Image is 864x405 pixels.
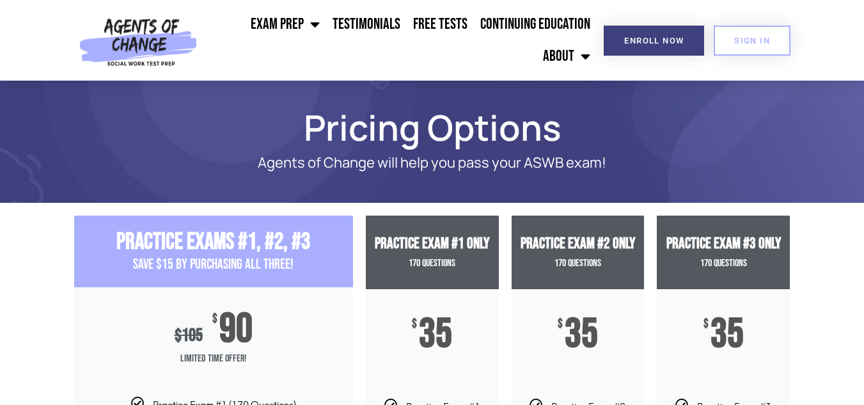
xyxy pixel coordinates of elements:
[175,325,203,346] div: 105
[175,325,182,346] span: $
[74,346,353,372] span: Limited Time Offer!
[554,257,601,269] span: 170 Questions
[409,257,455,269] span: 170 Questions
[558,318,563,331] span: $
[412,318,417,331] span: $
[119,155,746,171] p: Agents of Change will help you pass your ASWB exam!
[624,36,684,45] span: Enroll Now
[604,26,704,56] a: Enroll Now
[203,8,597,72] nav: Menu
[537,40,597,72] a: About
[700,257,747,269] span: 170 Questions
[212,313,217,326] span: $
[133,256,294,273] span: Save $15 By Purchasing All Three!
[419,318,452,351] span: 35
[407,8,474,40] a: Free Tests
[68,113,797,142] h1: Pricing Options
[565,318,598,351] span: 35
[714,26,790,56] a: SIGN IN
[326,8,407,40] a: Testimonials
[703,318,709,331] span: $
[366,235,499,253] h3: Practice Exam #1 Only
[474,8,597,40] a: Continuing Education
[219,313,253,346] span: 90
[512,235,645,253] h3: Practice Exam #2 ONLY
[657,235,790,253] h3: Practice Exam #3 ONLY
[711,318,744,351] span: 35
[734,36,770,45] span: SIGN IN
[244,8,326,40] a: Exam Prep
[74,228,353,256] h3: Practice ExamS #1, #2, #3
